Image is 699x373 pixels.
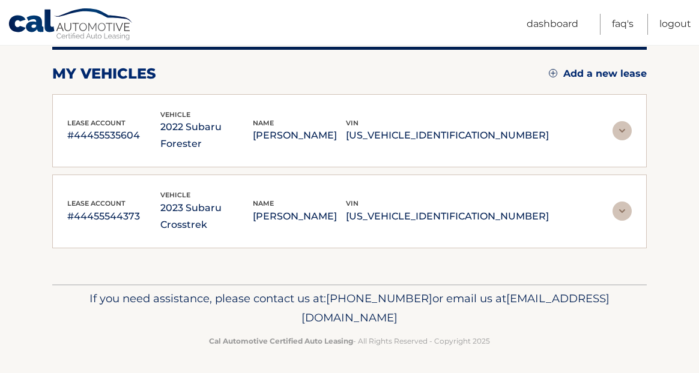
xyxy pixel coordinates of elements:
[346,199,359,207] span: vin
[67,208,160,225] p: #44455544373
[326,291,432,305] span: [PHONE_NUMBER]
[527,14,578,35] a: Dashboard
[253,208,346,225] p: [PERSON_NAME]
[549,69,557,77] img: add.svg
[60,289,639,327] p: If you need assistance, please contact us at: or email us at
[52,65,156,83] h2: my vehicles
[613,121,632,140] img: accordion-rest.svg
[346,127,549,144] p: [US_VEHICLE_IDENTIFICATION_NUMBER]
[549,68,647,80] a: Add a new lease
[253,199,274,207] span: name
[209,336,353,345] strong: Cal Automotive Certified Auto Leasing
[67,199,126,207] span: lease account
[612,14,634,35] a: FAQ's
[8,8,134,43] a: Cal Automotive
[613,201,632,221] img: accordion-rest.svg
[659,14,691,35] a: Logout
[160,191,190,199] span: vehicle
[253,127,346,144] p: [PERSON_NAME]
[301,291,610,324] span: [EMAIL_ADDRESS][DOMAIN_NAME]
[253,119,274,127] span: name
[60,335,639,347] p: - All Rights Reserved - Copyright 2025
[160,110,190,119] span: vehicle
[346,208,549,225] p: [US_VEHICLE_IDENTIFICATION_NUMBER]
[160,119,253,152] p: 2022 Subaru Forester
[67,127,160,144] p: #44455535604
[160,200,253,233] p: 2023 Subaru Crosstrek
[346,119,359,127] span: vin
[67,119,126,127] span: lease account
